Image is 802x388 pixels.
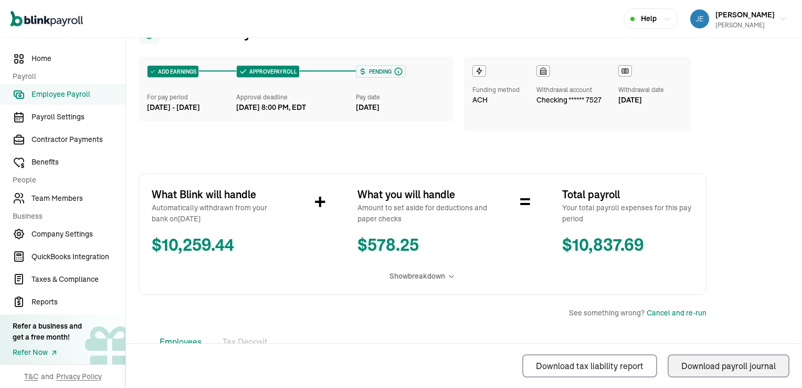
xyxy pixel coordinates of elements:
[520,187,531,218] span: =
[24,371,38,382] span: T&C
[13,211,119,222] span: Business
[31,274,125,285] span: Taxes & Compliance
[715,10,775,19] span: [PERSON_NAME]
[31,251,125,262] span: QuickBooks Integration
[624,8,678,29] button: Help
[472,85,520,95] div: Funding method
[31,111,125,122] span: Payroll Settings
[152,233,283,258] span: $ 10,259.44
[31,297,125,308] span: Reports
[356,93,445,102] div: Pay date
[357,233,489,258] span: $ 578.25
[13,321,82,343] div: Refer a business and get a free month!
[686,6,792,32] button: [PERSON_NAME][PERSON_NAME]
[31,193,125,204] span: Team Members
[641,13,657,24] span: Help
[681,360,776,372] div: Download payroll journal
[13,71,119,82] span: Payroll
[562,233,693,258] span: $ 10,837.69
[236,93,351,102] div: Approval deadline
[31,229,125,240] span: Company Settings
[31,89,125,100] span: Employee Payroll
[247,68,297,76] span: APPROVE PAYROLL
[152,187,283,202] span: What Blink will handle
[31,157,125,168] span: Benefits
[668,354,789,377] button: Download payroll journal
[472,95,488,106] span: ACH
[750,338,802,388] iframe: Chat Widget
[218,331,272,353] li: Tax Deposit
[367,68,392,76] span: Pending
[357,202,489,224] span: Amount to set aside for deductions and paper checks
[562,187,693,202] span: Total payroll
[618,95,664,106] div: [DATE]
[147,102,236,113] div: [DATE] - [DATE]
[356,102,445,113] div: [DATE]
[236,102,306,113] div: [DATE] 8:00 PM, EDT
[147,66,198,77] div: ADD EARNINGS
[562,202,693,224] span: Your total payroll expenses for this pay period
[647,308,706,319] button: Cancel and re-run
[314,187,326,218] span: +
[31,134,125,145] span: Contractor Payments
[569,308,645,319] span: See something wrong?
[13,175,119,186] span: People
[147,93,236,102] div: For pay period
[536,360,643,372] div: Download tax liability report
[389,271,445,282] span: Show breakdown
[13,347,82,358] a: Refer Now
[31,53,125,64] span: Home
[522,354,657,377] button: Download tax liability report
[155,331,206,353] li: Employees
[10,4,83,34] nav: Global
[357,187,489,202] span: What you will handle
[56,371,102,382] span: Privacy Policy
[715,21,775,30] div: [PERSON_NAME]
[536,85,601,95] div: Withdrawal account
[618,85,664,95] div: Withdrawal date
[152,202,283,224] span: Automatically withdrawn from your bank on [DATE]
